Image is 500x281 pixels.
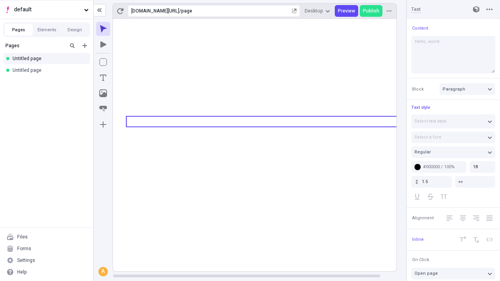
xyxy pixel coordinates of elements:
[423,164,463,170] div: #000000 / 100%
[338,8,355,14] span: Preview
[470,212,482,224] button: Right Align
[411,255,431,265] button: On Click
[444,212,455,224] button: Left Align
[17,234,28,240] div: Files
[360,5,382,17] button: Publish
[305,8,323,14] span: Desktop
[12,55,84,62] div: Untitled page
[414,270,438,277] span: Open page
[17,245,31,252] div: Forms
[335,5,358,17] button: Preview
[17,257,35,263] div: Settings
[414,149,431,155] span: Regular
[12,67,84,73] div: Untitled page
[412,237,424,242] span: Inline
[5,24,33,36] button: Pages
[412,257,429,263] span: On Click
[470,234,482,245] button: Subscript
[411,36,495,73] textarea: Hello, worl
[96,102,110,116] button: Button
[96,86,110,100] button: Image
[14,5,81,14] span: default
[457,212,469,224] button: Center Align
[411,213,435,223] button: Alignment
[414,118,446,124] span: Select text style
[80,41,89,50] button: Add new
[61,24,89,36] button: Design
[457,234,469,245] button: Superscript
[181,8,290,14] div: page
[131,8,179,14] div: [URL][DOMAIN_NAME]
[411,23,430,33] button: Content
[411,268,495,279] button: Open page
[96,71,110,85] button: Text
[33,24,61,36] button: Elements
[411,84,425,94] button: Block
[96,55,110,69] button: Box
[5,43,64,49] div: Pages
[412,215,434,221] span: Alignment
[302,5,333,17] button: Desktop
[484,234,495,245] button: Code
[363,8,379,14] span: Publish
[411,132,495,143] button: Select a font
[484,212,495,224] button: Justify
[414,134,441,140] span: Select a font
[411,235,425,244] button: Inline
[443,86,465,92] span: Paragraph
[99,268,107,276] div: A
[411,104,430,111] span: Text style
[412,86,424,92] span: Block
[411,114,495,128] button: Select text style
[179,8,181,14] div: /
[412,25,428,31] span: Content
[411,6,462,13] input: Text
[411,161,466,173] button: #000000 / 100%
[411,146,495,158] button: Regular
[17,269,27,275] div: Help
[439,83,495,95] button: Paragraph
